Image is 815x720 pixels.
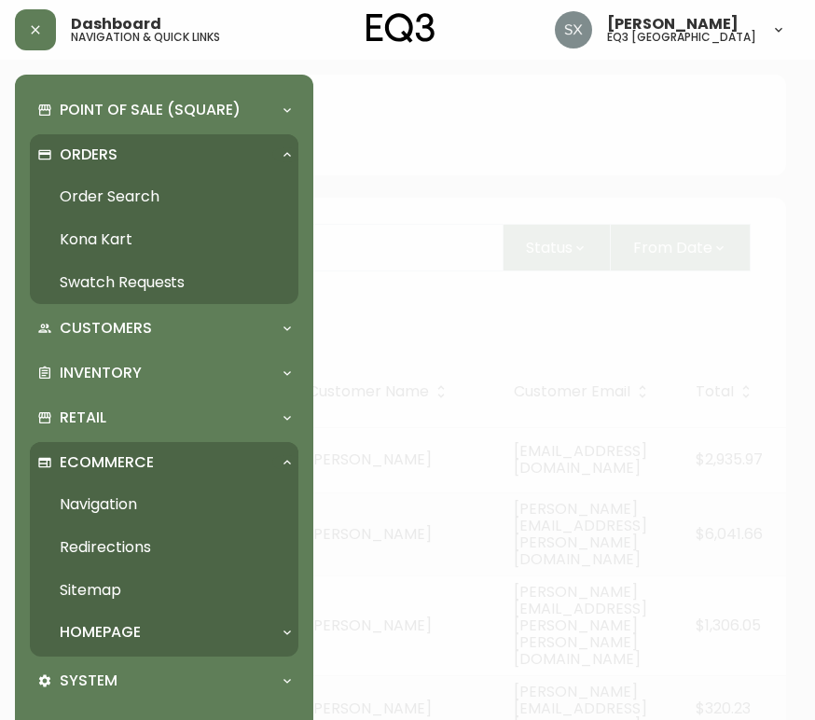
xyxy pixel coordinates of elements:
[30,397,298,438] div: Retail
[30,218,298,261] a: Kona Kart
[366,13,435,43] img: logo
[555,11,592,48] img: 9bed32e6c1122ad8f4cc12a65e43498a
[30,569,298,612] a: Sitemap
[71,32,220,43] h5: navigation & quick links
[60,452,154,473] p: Ecommerce
[60,671,117,691] p: System
[30,660,298,701] div: System
[30,308,298,349] div: Customers
[30,483,298,526] a: Navigation
[30,261,298,304] a: Swatch Requests
[607,32,756,43] h5: eq3 [GEOGRAPHIC_DATA]
[60,408,106,428] p: Retail
[60,622,141,643] p: Homepage
[60,145,117,165] p: Orders
[607,17,739,32] span: [PERSON_NAME]
[30,175,298,218] a: Order Search
[30,90,298,131] div: Point of Sale (Square)
[30,442,298,483] div: Ecommerce
[30,353,298,394] div: Inventory
[30,612,298,653] div: Homepage
[30,134,298,175] div: Orders
[71,17,161,32] span: Dashboard
[60,318,152,339] p: Customers
[30,526,298,569] a: Redirections
[60,363,142,383] p: Inventory
[60,100,241,120] p: Point of Sale (Square)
